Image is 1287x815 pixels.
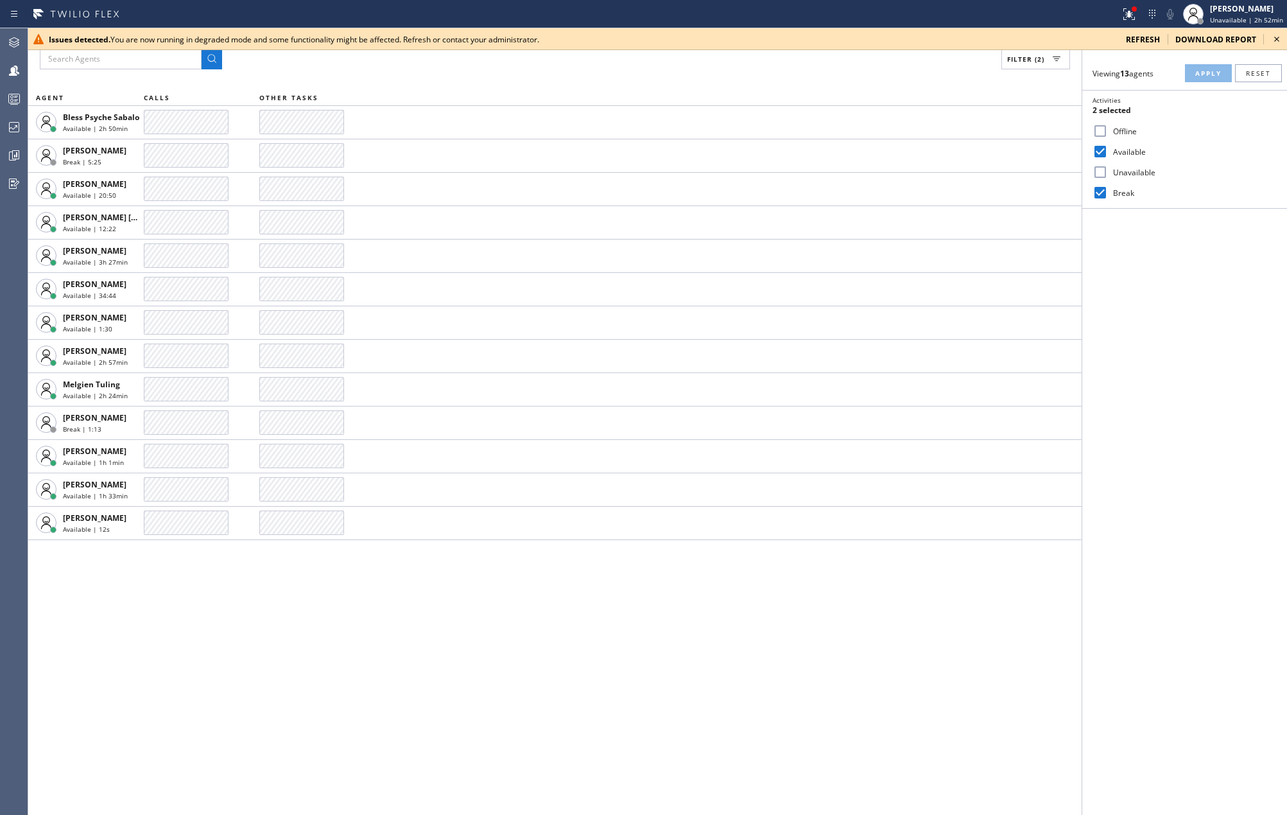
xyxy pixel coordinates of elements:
b: Issues detected. [49,34,110,45]
span: [PERSON_NAME] [63,179,126,189]
strong: 13 [1120,68,1129,79]
span: AGENT [36,93,64,102]
label: Break [1108,188,1277,198]
span: Available | 34:44 [63,291,116,300]
span: 2 selected [1093,105,1131,116]
label: Available [1108,146,1277,157]
button: Filter (2) [1001,49,1070,69]
span: Bless Psyche Sabalo [63,112,139,123]
span: Available | 12s [63,525,110,534]
span: Available | 2h 57min [63,358,128,367]
span: Available | 1h 1min [63,458,124,467]
span: [PERSON_NAME] [63,346,126,356]
label: Offline [1108,126,1277,137]
span: Available | 2h 50min [63,124,128,133]
span: CALLS [144,93,170,102]
button: Reset [1235,64,1282,82]
button: Apply [1185,64,1232,82]
span: Available | 1:30 [63,324,112,333]
span: [PERSON_NAME] [63,479,126,490]
span: [PERSON_NAME] [63,245,126,256]
span: Available | 2h 24min [63,391,128,400]
div: [PERSON_NAME] [1210,3,1283,14]
label: Unavailable [1108,167,1277,178]
button: Mute [1161,5,1179,23]
span: Break | 1:13 [63,425,101,434]
span: [PERSON_NAME] [63,145,126,156]
span: [PERSON_NAME] [63,513,126,523]
span: [PERSON_NAME] [63,279,126,290]
span: [PERSON_NAME] [63,312,126,323]
span: Available | 20:50 [63,191,116,200]
span: download report [1175,34,1256,45]
input: Search Agents [40,49,202,69]
span: Reset [1246,69,1271,78]
div: You are now running in degraded mode and some functionality might be affected. Refresh or contact... [49,34,1116,45]
span: [PERSON_NAME] [63,412,126,423]
span: Unavailable | 2h 52min [1210,15,1283,24]
span: refresh [1126,34,1160,45]
span: Apply [1195,69,1222,78]
span: Available | 1h 33min [63,491,128,500]
span: Available | 3h 27min [63,258,128,267]
span: OTHER TASKS [259,93,318,102]
span: Melgien Tuling [63,379,120,390]
span: Filter (2) [1007,55,1044,64]
span: Viewing agents [1093,68,1153,79]
span: [PERSON_NAME] [63,446,126,457]
span: Available | 12:22 [63,224,116,233]
span: Break | 5:25 [63,157,101,166]
span: [PERSON_NAME] [PERSON_NAME] [63,212,192,223]
div: Activities [1093,96,1277,105]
